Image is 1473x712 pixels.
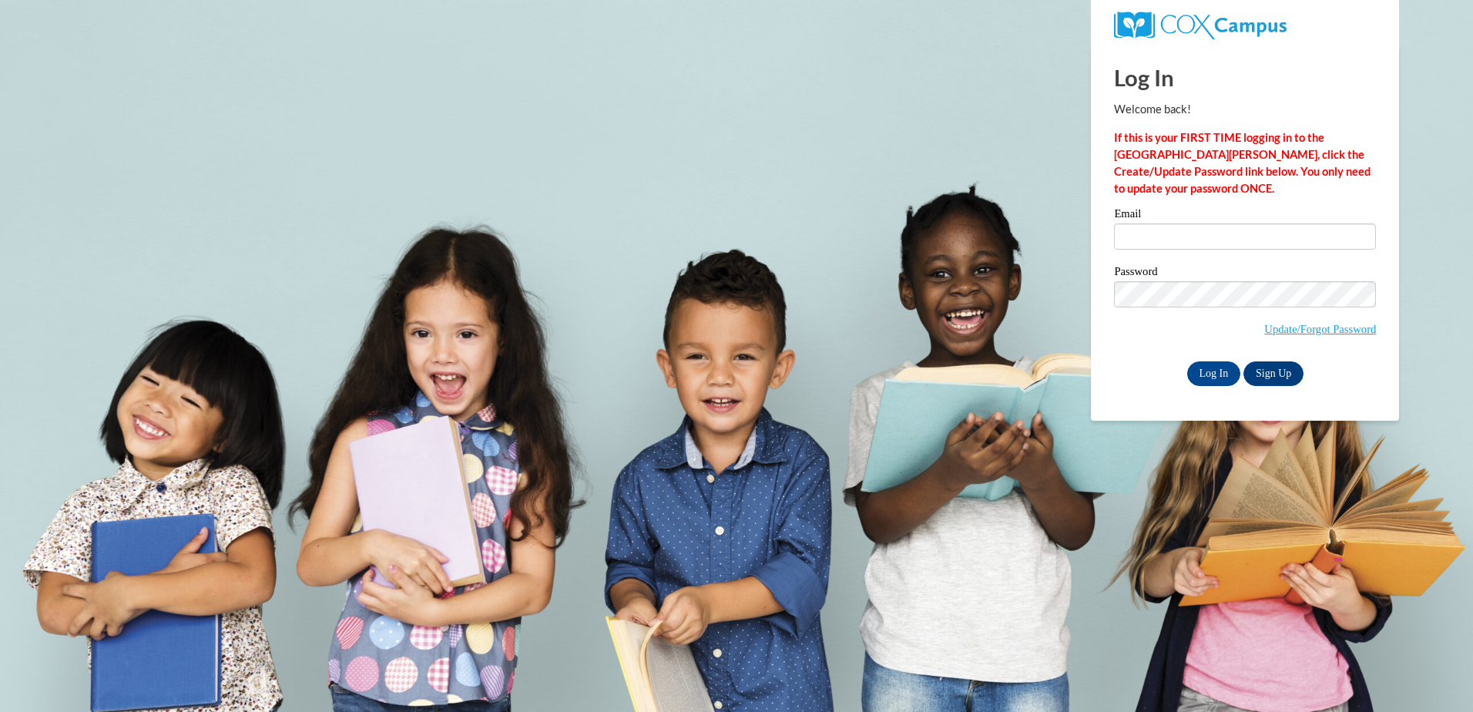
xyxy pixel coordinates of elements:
img: COX Campus [1114,12,1286,39]
a: Sign Up [1243,361,1304,386]
label: Email [1114,208,1376,223]
h1: Log In [1114,62,1376,93]
strong: If this is your FIRST TIME logging in to the [GEOGRAPHIC_DATA][PERSON_NAME], click the Create/Upd... [1114,131,1371,195]
p: Welcome back! [1114,101,1376,118]
label: Password [1114,266,1376,281]
a: Update/Forgot Password [1264,323,1376,335]
a: COX Campus [1114,18,1286,31]
input: Log In [1187,361,1241,386]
